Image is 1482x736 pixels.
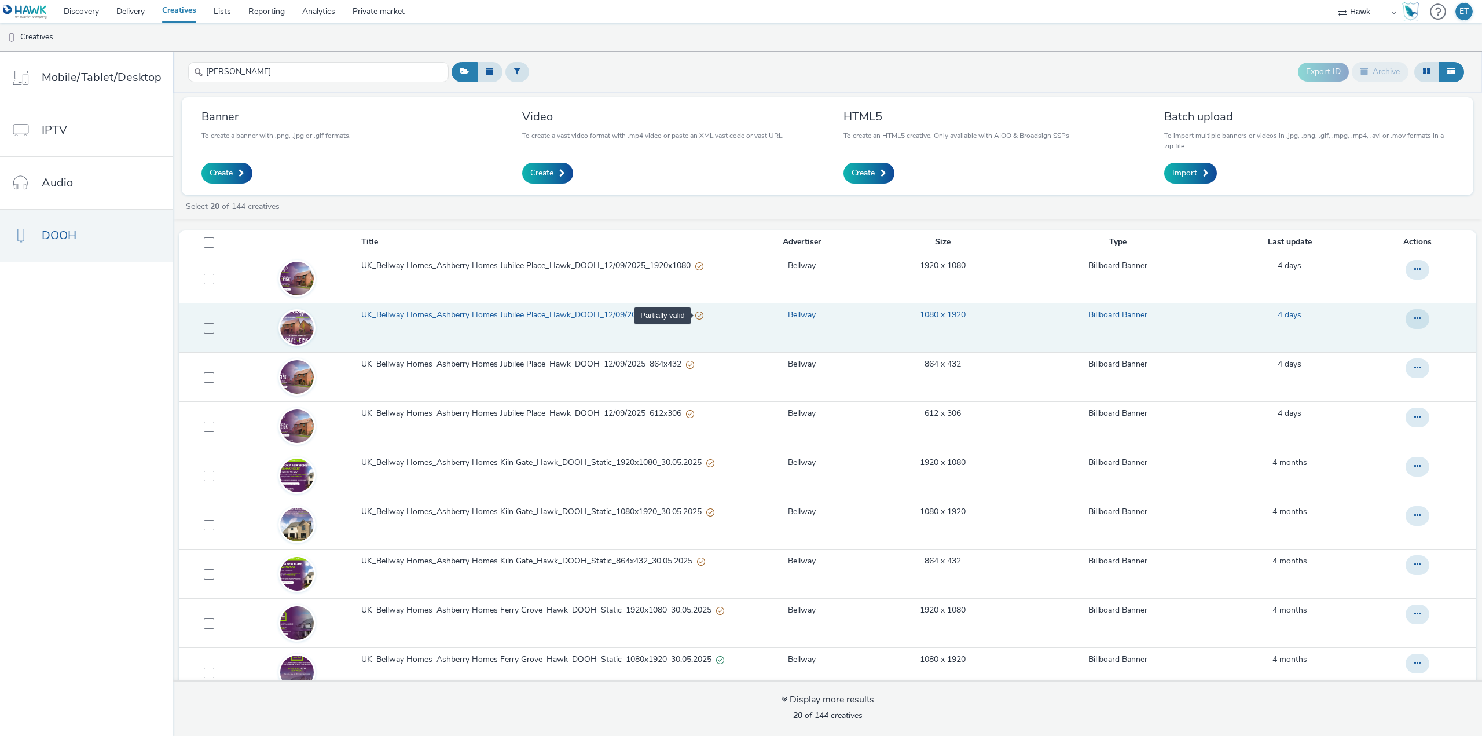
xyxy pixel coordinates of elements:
h3: Batch upload [1164,109,1454,125]
span: DOOH [42,227,76,244]
a: Hawk Academy [1402,2,1424,21]
span: UK_Bellway Homes_Ashberry Homes Kiln Gate_Hawk_DOOH_Static_864x432_30.05.2025 [361,555,697,567]
button: Archive [1352,62,1408,82]
img: 2da5b291-7ef4-483e-8c3f-1f6e3a791a58.jpg [280,557,314,591]
div: Partially valid [695,260,703,272]
a: Bellway [788,309,816,321]
img: 26a0aec0-aff5-49a7-834d-08526a94890c.jpg [280,495,314,555]
a: 612 x 306 [925,408,961,419]
input: Search... [188,62,449,82]
a: UK_Bellway Homes_Ashberry Homes Kiln Gate_Hawk_DOOH_Static_864x432_30.05.2025Partially valid [361,555,736,573]
a: Billboard Banner [1088,605,1147,616]
a: 12 September 2025, 14:06 [1278,309,1301,321]
a: 30 May 2025, 12:20 [1272,605,1307,616]
a: Bellway [788,260,816,272]
div: Display more results [782,693,874,706]
a: Billboard Banner [1088,555,1147,567]
a: 1920 x 1080 [920,260,966,272]
a: Create [522,163,573,184]
span: UK_Bellway Homes_Ashberry Homes Jubilee Place_Hawk_DOOH_12/09/2025_612x306 [361,408,686,419]
span: of 144 creatives [793,710,863,721]
span: 4 days [1278,408,1301,419]
a: 30 May 2025, 13:17 [1272,506,1307,518]
a: UK_Bellway Homes_Ashberry Homes Kiln Gate_Hawk_DOOH_Static_1080x1920_30.05.2025Partially valid [361,506,736,523]
a: 30 May 2025, 13:18 [1272,457,1307,468]
p: To create a vast video format with .mp4 video or paste an XML vast code or vast URL. [522,130,784,141]
a: Select of 144 creatives [185,201,284,212]
img: f51e6f93-5685-42f8-a309-4c9ed96249e7.jpg [280,298,314,358]
span: UK_Bellway Homes_Ashberry Homes Kiln Gate_Hawk_DOOH_Static_1920x1080_30.05.2025 [361,457,706,468]
img: ddc1bc60-96a6-46fc-ae6f-f38cb8038e0c.jpg [280,262,314,295]
a: 12 September 2025, 13:39 [1278,408,1301,419]
span: 4 days [1278,358,1301,369]
span: 4 months [1272,605,1307,616]
span: Create [530,167,553,179]
div: Partially valid [697,555,705,567]
strong: 20 [793,710,802,721]
a: UK_Bellway Homes_Ashberry Homes Ferry Grove_Hawk_DOOH_Static_1920x1080_30.05.2025Partially valid [361,605,736,622]
a: 1920 x 1080 [920,605,966,616]
a: Bellway [788,506,816,518]
a: Bellway [788,555,816,567]
span: 4 days [1278,260,1301,271]
span: Import [1172,167,1197,179]
th: Type [1019,230,1215,254]
span: 4 months [1272,555,1307,566]
img: 7d6357a0-a4c6-447f-a956-3ac732efaf24.jpg [280,643,314,702]
p: To create an HTML5 creative. Only available with AIOO & Broadsign SSPs [843,130,1069,141]
a: Import [1164,163,1217,184]
a: UK_Bellway Homes_Ashberry Homes Jubilee Place_Hawk_DOOH_12/09/2025_1920x1080Partially valid [361,260,736,277]
div: 30 May 2025, 12:20 [1272,654,1307,665]
th: Last update [1216,230,1363,254]
a: 30 May 2025, 13:17 [1272,555,1307,567]
span: Create [210,167,233,179]
span: 4 days [1278,309,1301,320]
button: Grid [1414,62,1439,82]
a: Bellway [788,654,816,665]
a: 864 x 432 [925,358,961,370]
a: Bellway [788,408,816,419]
img: dooh [6,32,17,43]
th: Actions [1363,230,1476,254]
a: 12 September 2025, 14:06 [1278,260,1301,272]
span: UK_Bellway Homes_Ashberry Homes Jubilee Place_Hawk_DOOH_12/09/2025_1920x1080 [361,260,695,272]
th: Advertiser [737,230,866,254]
th: Size [867,230,1020,254]
img: 0a58d3df-0965-4387-bea2-6b5f280fb01d.jpg [280,360,314,394]
button: Table [1439,62,1464,82]
a: 1080 x 1920 [920,654,966,665]
div: Partially valid [686,358,694,371]
img: 2de7d4c9-a1ad-4418-8115-13fbb948309b.jpg [280,459,314,492]
a: Billboard Banner [1088,654,1147,665]
span: 4 months [1272,457,1307,468]
div: Valid [716,654,724,666]
div: Partially valid [686,408,694,420]
span: UK_Bellway Homes_Ashberry Homes Kiln Gate_Hawk_DOOH_Static_1080x1920_30.05.2025 [361,506,706,518]
div: 12 September 2025, 14:05 [1278,358,1301,370]
span: Mobile/Tablet/Desktop [42,69,162,86]
span: Audio [42,174,73,191]
a: 1080 x 1920 [920,506,966,518]
a: Create [843,163,894,184]
div: Partially valid [706,457,714,469]
span: UK_Bellway Homes_Ashberry Homes Ferry Grove_Hawk_DOOH_Static_1920x1080_30.05.2025 [361,605,716,616]
strong: 20 [210,201,219,212]
span: IPTV [42,122,67,138]
img: Hawk Academy [1402,2,1419,21]
a: Billboard Banner [1088,408,1147,419]
h3: Video [522,109,784,125]
div: Partially valid [706,506,714,518]
h3: Banner [201,109,351,125]
a: 1080 x 1920 [920,309,966,321]
a: UK_Bellway Homes_Ashberry Homes Jubilee Place_Hawk_DOOH_12/09/2025_1080x1920Partially valid [361,309,736,327]
img: undefined Logo [3,5,47,19]
span: 4 months [1272,506,1307,517]
a: UK_Bellway Homes_Ashberry Homes Ferry Grove_Hawk_DOOH_Static_1080x1920_30.05.2025Valid [361,654,736,671]
a: Create [201,163,252,184]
